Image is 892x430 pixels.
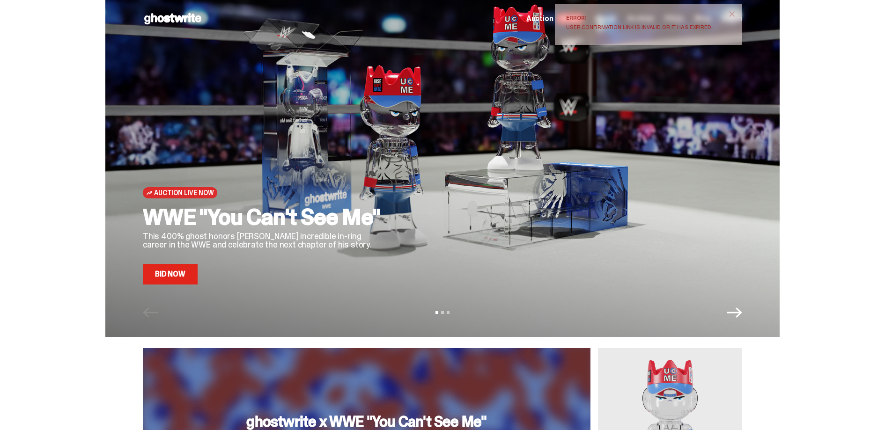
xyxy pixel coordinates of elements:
button: View slide 3 [447,311,450,314]
div: User confirmation link is invalid or it has expired. [566,24,723,30]
div: Error! [566,15,723,21]
span: Auction Live Now [154,189,214,197]
button: Next [727,305,742,320]
span: Auction [526,15,553,22]
h3: ghostwrite x WWE "You Can't See Me" [246,414,487,429]
p: This 400% ghost honors [PERSON_NAME] incredible in-ring career in the WWE and celebrate the next ... [143,232,386,249]
h2: WWE "You Can't See Me" [143,206,386,228]
button: View slide 2 [441,311,444,314]
button: close [723,6,740,22]
a: Auction LIVE [526,13,583,24]
button: View slide 1 [435,311,438,314]
a: Bid Now [143,264,198,284]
